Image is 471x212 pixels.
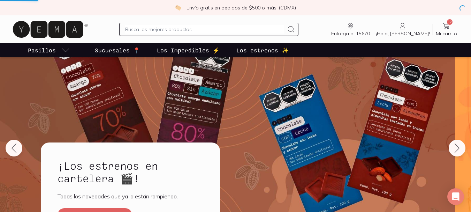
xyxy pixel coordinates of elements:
[436,30,457,37] span: Mi carrito
[95,46,140,54] p: Sucursales 📍
[155,43,221,57] a: Los Imperdibles ⚡️
[433,22,460,37] a: 12Mi carrito
[26,43,71,57] a: pasillo-todos-link
[236,46,289,54] p: Los estrenos ✨
[447,188,464,205] div: Open Intercom Messenger
[93,43,142,57] a: Sucursales 📍
[58,193,203,200] p: Todas los novedades que ya la están rompiendo.
[28,46,56,54] p: Pasillos
[376,30,430,37] span: ¡Hola, [PERSON_NAME]!
[331,30,370,37] span: Entrega a: 15670
[373,22,433,37] a: ¡Hola, [PERSON_NAME]!
[125,25,284,34] input: Busca los mejores productos
[328,22,373,37] a: Entrega a: 15670
[235,43,290,57] a: Los estrenos ✨
[175,5,181,11] img: check
[185,4,296,11] p: ¡Envío gratis en pedidos de $500 o más! (CDMX)
[447,19,453,25] span: 12
[157,46,220,54] p: Los Imperdibles ⚡️
[58,159,203,184] h2: ¡Los estrenos en cartelera 🎬!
